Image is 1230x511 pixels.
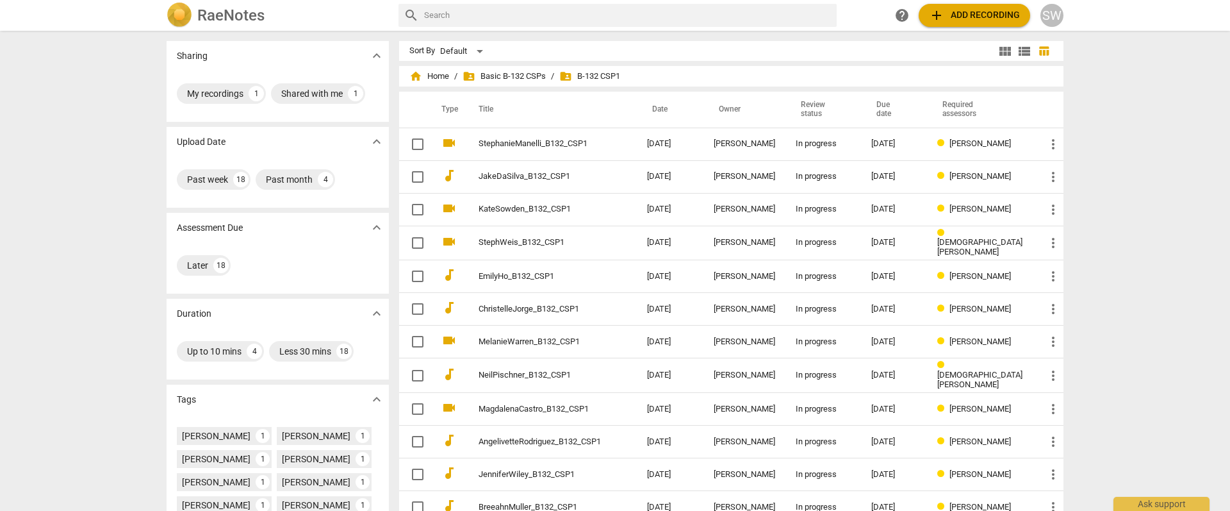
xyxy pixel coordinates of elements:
[714,437,775,447] div: [PERSON_NAME]
[441,234,457,249] span: videocam
[937,204,949,214] span: Review status: in progress
[282,430,350,442] div: [PERSON_NAME]
[177,135,225,149] p: Upload Date
[441,300,457,315] span: audiotrack
[871,238,917,247] div: [DATE]
[927,92,1035,128] th: Required assessors
[714,172,775,181] div: [PERSON_NAME]
[404,8,419,23] span: search
[714,337,775,347] div: [PERSON_NAME]
[187,87,243,100] div: My recordings
[937,171,949,181] span: Review status: in progress
[796,205,851,214] div: In progress
[871,337,917,347] div: [DATE]
[424,5,832,26] input: Search
[182,476,250,489] div: [PERSON_NAME]
[167,3,388,28] a: LogoRaeNotes
[1017,44,1032,59] span: view_list
[937,437,949,446] span: Review status: in progress
[409,70,449,83] span: Home
[637,326,703,358] td: [DATE]
[182,453,250,465] div: [PERSON_NAME]
[637,293,703,326] td: [DATE]
[1040,4,1063,27] button: SW
[929,8,1020,23] span: Add recording
[949,204,1011,214] span: [PERSON_NAME]
[637,260,703,293] td: [DATE]
[247,344,262,359] div: 4
[431,92,463,128] th: Type
[937,404,949,414] span: Review status: in progress
[282,476,350,489] div: [PERSON_NAME]
[871,371,917,380] div: [DATE]
[454,72,457,81] span: /
[441,201,457,216] span: videocam
[1045,269,1061,284] span: more_vert
[441,465,457,481] span: audiotrack
[348,86,363,101] div: 1
[714,470,775,480] div: [PERSON_NAME]
[937,469,949,479] span: Review status: in progress
[367,304,386,323] button: Show more
[369,392,384,407] span: expand_more
[796,470,851,480] div: In progress
[440,41,488,62] div: Default
[213,258,229,273] div: 18
[182,430,250,442] div: [PERSON_NAME]
[871,205,917,214] div: [DATE]
[282,453,350,465] div: [PERSON_NAME]
[356,475,370,489] div: 1
[1045,137,1061,152] span: more_vert
[871,437,917,447] div: [DATE]
[441,433,457,448] span: audiotrack
[369,134,384,149] span: expand_more
[796,238,851,247] div: In progress
[714,205,775,214] div: [PERSON_NAME]
[187,173,228,186] div: Past week
[249,86,264,101] div: 1
[937,360,949,370] span: Review status: in progress
[256,452,270,466] div: 1
[1045,235,1061,251] span: more_vert
[714,305,775,314] div: [PERSON_NAME]
[441,367,457,382] span: audiotrack
[1045,169,1061,185] span: more_vert
[796,437,851,447] div: In progress
[796,272,851,281] div: In progress
[1045,401,1061,417] span: more_vert
[796,305,851,314] div: In progress
[356,452,370,466] div: 1
[187,259,208,272] div: Later
[949,469,1011,479] span: [PERSON_NAME]
[637,92,703,128] th: Date
[479,272,601,281] a: EmilyHo_B132_CSP1
[479,405,601,414] a: MagdalenaCastro_B132_CSP1
[997,44,1013,59] span: view_module
[1045,301,1061,317] span: more_vert
[949,337,1011,346] span: [PERSON_NAME]
[356,429,370,443] div: 1
[949,404,1011,414] span: [PERSON_NAME]
[637,426,703,458] td: [DATE]
[637,393,703,426] td: [DATE]
[1038,45,1050,57] span: table_chart
[177,307,211,321] p: Duration
[479,139,601,149] a: StephanieManelli_B132_CSP1
[919,4,1030,27] button: Upload
[318,172,333,187] div: 4
[937,237,1022,256] span: [DEMOGRAPHIC_DATA][PERSON_NAME]
[463,70,546,83] span: Basic B-132 CSPs
[949,171,1011,181] span: [PERSON_NAME]
[266,173,313,186] div: Past month
[714,272,775,281] div: [PERSON_NAME]
[167,3,192,28] img: Logo
[1015,42,1034,61] button: List view
[369,220,384,235] span: expand_more
[1045,434,1061,449] span: more_vert
[177,393,196,406] p: Tags
[714,139,775,149] div: [PERSON_NAME]
[637,160,703,193] td: [DATE]
[796,371,851,380] div: In progress
[187,345,242,358] div: Up to 10 mins
[937,271,949,281] span: Review status: in progress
